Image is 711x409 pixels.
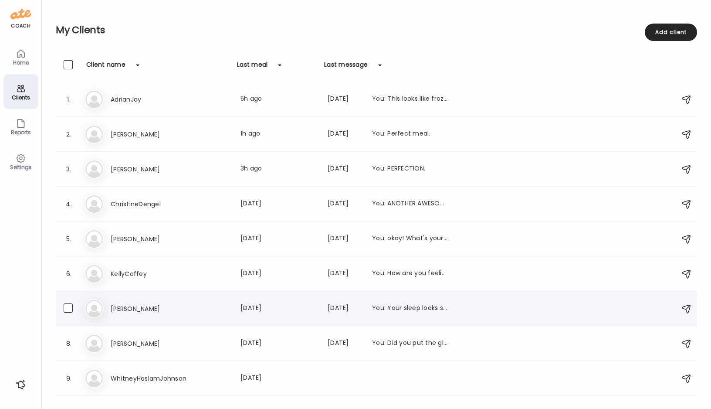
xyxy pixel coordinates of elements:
[5,95,37,100] div: Clients
[111,373,187,384] h3: WhitneyHaslamJohnson
[5,130,37,135] div: Reports
[64,234,74,244] div: 5.
[240,303,317,314] div: [DATE]
[328,164,362,174] div: [DATE]
[86,60,125,74] div: Client name
[240,94,317,105] div: 5h ago
[64,338,74,349] div: 8.
[328,338,362,349] div: [DATE]
[5,164,37,170] div: Settings
[56,24,697,37] h2: My Clients
[372,234,449,244] div: You: okay! What's your plan for the weekend?
[328,199,362,209] div: [DATE]
[237,60,267,74] div: Last meal
[324,60,368,74] div: Last message
[240,338,317,349] div: [DATE]
[328,94,362,105] div: [DATE]
[111,269,187,279] h3: KellyCoffey
[64,269,74,279] div: 6.
[372,94,449,105] div: You: This looks like frozen SWW soup. Am I right?
[111,129,187,140] h3: [PERSON_NAME]
[372,269,449,279] div: You: How are you feeling overall? How is your energy level on the weekly meds?
[372,303,449,314] div: You: Your sleep looks strong as well on your Whoop band.
[10,7,31,21] img: ate
[64,199,74,209] div: 4.
[111,199,187,209] h3: ChristineDengel
[111,164,187,174] h3: [PERSON_NAME]
[240,234,317,244] div: [DATE]
[645,24,697,41] div: Add client
[64,164,74,174] div: 3.
[11,22,30,30] div: coach
[5,60,37,65] div: Home
[64,373,74,384] div: 9.
[372,199,449,209] div: You: ANOTHER AWESOME DAY [PERSON_NAME]! Keep it going through the weekend!
[111,94,187,105] h3: AdrianJay
[111,303,187,314] h3: [PERSON_NAME]
[328,129,362,140] div: [DATE]
[240,164,317,174] div: 3h ago
[372,338,449,349] div: You: Did you put the glucose monitor on?
[64,129,74,140] div: 2.
[111,338,187,349] h3: [PERSON_NAME]
[372,129,449,140] div: You: Perfect meal.
[111,234,187,244] h3: [PERSON_NAME]
[240,129,317,140] div: 1h ago
[240,199,317,209] div: [DATE]
[64,94,74,105] div: 1.
[240,269,317,279] div: [DATE]
[328,303,362,314] div: [DATE]
[372,164,449,174] div: You: PERFECTION.
[240,373,317,384] div: [DATE]
[328,234,362,244] div: [DATE]
[328,269,362,279] div: [DATE]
